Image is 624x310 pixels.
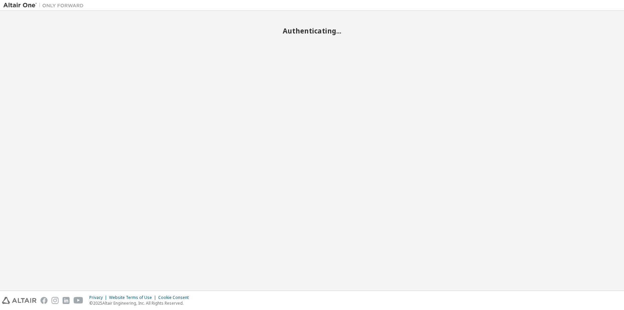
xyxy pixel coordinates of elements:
[3,2,87,9] img: Altair One
[89,295,109,300] div: Privacy
[40,297,48,304] img: facebook.svg
[2,297,36,304] img: altair_logo.svg
[158,295,193,300] div: Cookie Consent
[74,297,83,304] img: youtube.svg
[89,300,193,306] p: © 2025 Altair Engineering, Inc. All Rights Reserved.
[3,26,621,35] h2: Authenticating...
[52,297,59,304] img: instagram.svg
[109,295,158,300] div: Website Terms of Use
[63,297,70,304] img: linkedin.svg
